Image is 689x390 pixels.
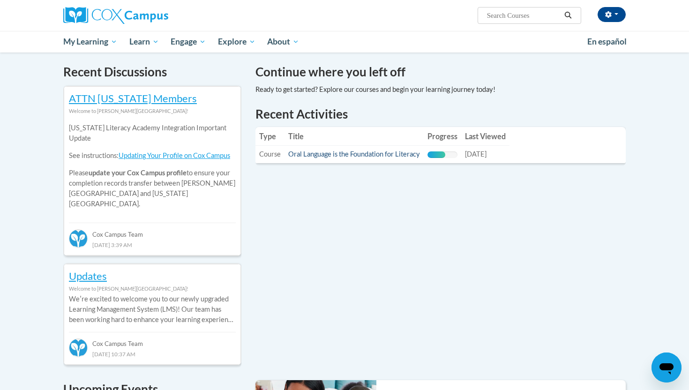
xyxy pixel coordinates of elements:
[89,169,187,177] b: update your Cox Campus profile
[465,150,487,158] span: [DATE]
[69,223,236,240] div: Cox Campus Team
[288,150,420,158] a: Oral Language is the Foundation for Literacy
[267,36,299,47] span: About
[427,151,445,158] div: Progress, %
[581,32,633,52] a: En español
[69,92,197,105] a: ATTN [US_STATE] Members
[57,31,123,52] a: My Learning
[486,10,561,21] input: Search Courses
[69,106,236,116] div: Welcome to [PERSON_NAME][GEOGRAPHIC_DATA]!
[63,7,168,24] img: Cox Campus
[69,349,236,359] div: [DATE] 10:37 AM
[69,332,236,349] div: Cox Campus Team
[259,150,281,158] span: Course
[598,7,626,22] button: Account Settings
[561,10,575,21] button: Search
[285,127,424,146] th: Title
[49,31,640,52] div: Main menu
[255,127,285,146] th: Type
[424,127,461,146] th: Progress
[123,31,165,52] a: Learn
[69,229,88,248] img: Cox Campus Team
[652,352,682,382] iframe: Button to launch messaging window
[255,105,626,122] h1: Recent Activities
[63,36,117,47] span: My Learning
[69,123,236,143] p: [US_STATE] Literacy Academy Integration Important Update
[119,151,230,159] a: Updating Your Profile on Cox Campus
[69,116,236,216] div: Please to ensure your completion records transfer between [PERSON_NAME][GEOGRAPHIC_DATA] and [US_...
[461,127,509,146] th: Last Viewed
[129,36,159,47] span: Learn
[587,37,627,46] span: En español
[262,31,306,52] a: About
[218,36,255,47] span: Explore
[63,7,241,24] a: Cox Campus
[69,150,236,161] p: See instructions:
[69,240,236,250] div: [DATE] 3:39 AM
[69,284,236,294] div: Welcome to [PERSON_NAME][GEOGRAPHIC_DATA]!
[165,31,212,52] a: Engage
[69,294,236,325] p: Weʹre excited to welcome you to our newly upgraded Learning Management System (LMS)! Our team has...
[69,338,88,357] img: Cox Campus Team
[171,36,206,47] span: Engage
[63,63,241,81] h4: Recent Discussions
[69,270,107,282] a: Updates
[212,31,262,52] a: Explore
[255,63,626,81] h4: Continue where you left off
